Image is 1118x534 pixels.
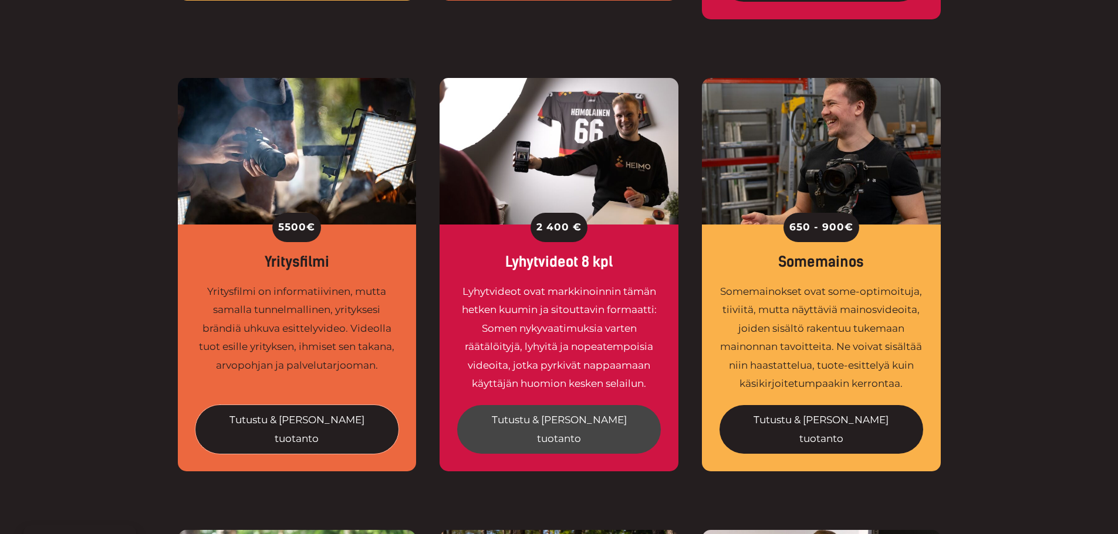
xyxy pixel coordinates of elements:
[178,78,417,225] img: Yritysvideo tuo yrityksesi parhaat puolet esiiin kiinnostavalla tavalla.
[720,254,923,271] div: Somemainos
[306,218,315,237] span: €
[457,283,661,393] div: Lyhytvideot ovat markkinoinnin tämän hetken kuumin ja sitouttavin formaatti: Somen nykyvaatimuksi...
[195,283,399,393] div: Yritysfilmi on informatiivinen, mutta samalla tunnelmallinen, yrityksesi brändiä uhkuva esittelyv...
[845,218,853,237] span: €
[440,78,678,225] img: Somevideo on tehokas formaatti digimarkkinointiin.
[531,213,587,242] div: 2 400 €
[720,405,923,454] a: Tutustu & [PERSON_NAME] tuotanto
[195,254,399,271] div: Yritysfilmi
[272,213,321,242] div: 5500
[702,78,941,225] img: Videokuvaaja William gimbal kädessä hymyilemässä asiakkaan varastotiloissa kuvauksissa.
[457,254,661,271] div: Lyhytvideot 8 kpl
[783,213,859,242] div: 650 - 900
[457,405,661,454] a: Tutustu & [PERSON_NAME] tuotanto
[195,405,399,454] a: Tutustu & [PERSON_NAME] tuotanto
[720,283,923,393] div: Somemainokset ovat some-optimoituja, tiiviitä, mutta näyttäviä mainosvideoita, joiden sisältö rak...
